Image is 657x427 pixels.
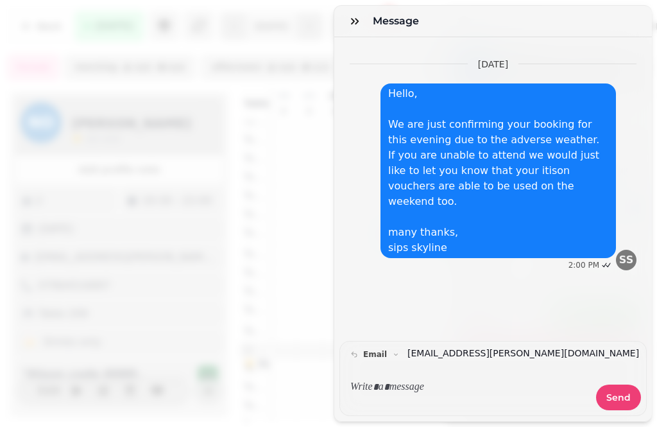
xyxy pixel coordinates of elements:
[596,385,641,410] button: Send
[619,255,633,265] span: SS
[388,117,608,209] p: We are just confirming your booking for this evening due to the adverse weather. If you are unabl...
[373,13,424,29] h3: Message
[568,260,601,270] div: 2:00 PM
[345,347,405,362] button: email
[478,58,508,71] p: [DATE]
[388,225,608,240] p: many thanks,
[407,347,639,360] a: [EMAIL_ADDRESS][PERSON_NAME][DOMAIN_NAME]
[388,86,608,101] p: Hello,
[606,393,631,402] span: Send
[388,240,608,256] p: sips skyline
